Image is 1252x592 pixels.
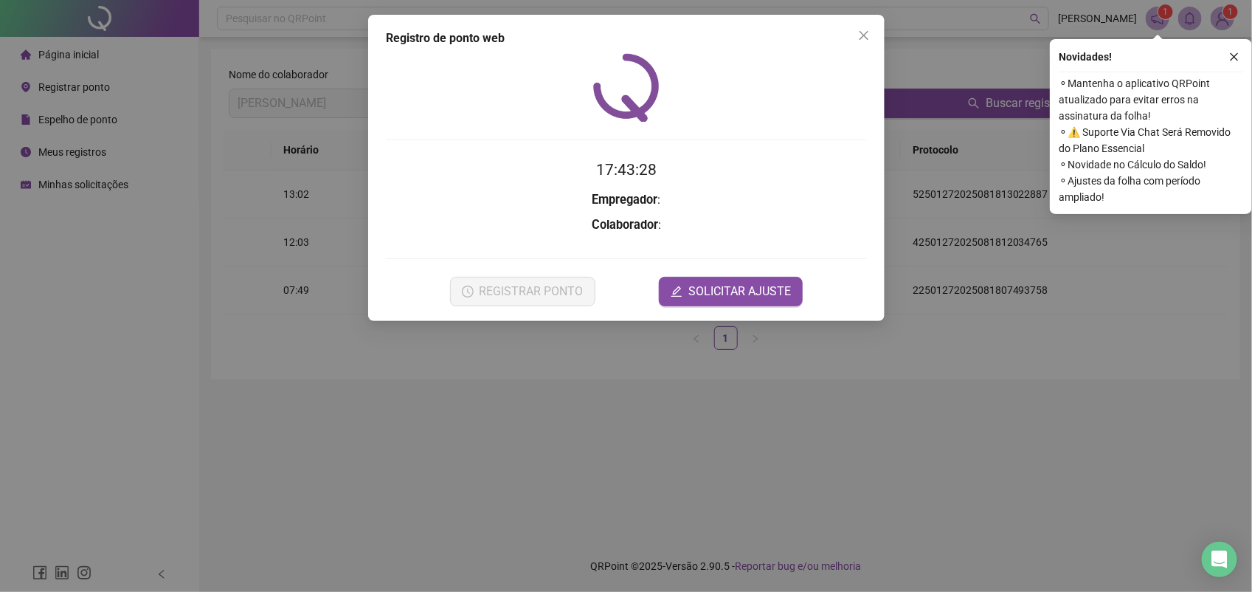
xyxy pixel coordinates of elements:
span: ⚬ ⚠️ Suporte Via Chat Será Removido do Plano Essencial [1059,124,1243,156]
span: close [858,30,870,41]
h3: : [386,190,867,210]
span: ⚬ Ajustes da folha com período ampliado! [1059,173,1243,205]
button: REGISTRAR PONTO [449,277,595,306]
span: ⚬ Mantenha o aplicativo QRPoint atualizado para evitar erros na assinatura da folha! [1059,75,1243,124]
span: SOLICITAR AJUSTE [688,283,791,300]
span: edit [671,286,682,297]
span: Novidades ! [1059,49,1112,65]
span: ⚬ Novidade no Cálculo do Saldo! [1059,156,1243,173]
span: close [1229,52,1239,62]
strong: Empregador [592,193,657,207]
strong: Colaborador [592,218,658,232]
div: Open Intercom Messenger [1202,542,1237,577]
div: Registro de ponto web [386,30,867,47]
button: editSOLICITAR AJUSTE [659,277,803,306]
h3: : [386,216,867,235]
time: 17:43:28 [596,161,657,179]
button: Close [852,24,876,47]
img: QRPoint [593,53,660,122]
